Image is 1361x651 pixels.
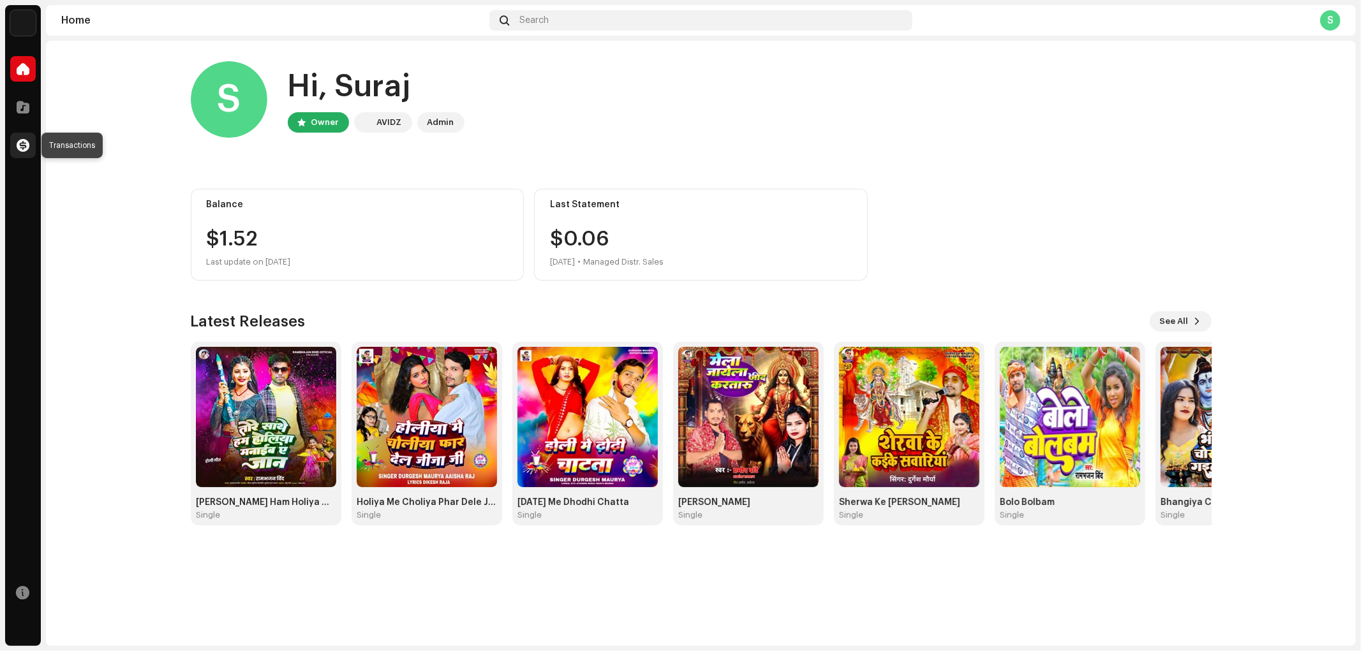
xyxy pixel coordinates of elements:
span: Search [519,15,549,26]
button: See All [1150,311,1212,332]
div: Single [1161,510,1185,520]
img: e9c31239-6af1-42fc-9b0a-9884e3841592 [1000,347,1140,487]
div: Single [357,510,381,520]
div: Single [1000,510,1024,520]
img: 036d99a6-dc1b-4fe9-b2d4-df302706da0a [196,347,336,487]
div: Bolo Bolbam [1000,497,1140,508]
div: Balance [207,200,509,210]
h3: Latest Releases [191,311,306,332]
div: Single [517,510,542,520]
div: Single [196,510,220,520]
div: • [577,254,581,270]
div: AVIDZ [377,115,402,130]
div: [DATE] [550,254,575,270]
div: [PERSON_NAME] [678,497,819,508]
img: 10eba2c7-2034-4471-a1c1-bd6f5abc8c9f [517,347,658,487]
div: Owner [311,115,339,130]
img: 07893704-b2de-45c1-9187-fbd423a897fb [839,347,979,487]
img: ec525609-6ed8-4338-837a-6d526c4ad0a2 [1161,347,1301,487]
img: 10d72f0b-d06a-424f-aeaa-9c9f537e57b6 [10,10,36,36]
div: S [191,61,267,138]
div: [DATE] Me Dhodhi Chatta [517,497,658,508]
div: Home [61,15,484,26]
div: Sherwa Ke [PERSON_NAME] [839,497,979,508]
div: [PERSON_NAME] Ham Holiya Manaib Ye Jaan [196,497,336,508]
span: See All [1160,309,1189,334]
div: Hi, Suraj [288,66,465,107]
div: Last update on [DATE] [207,254,509,270]
re-o-card-value: Last Statement [534,189,868,281]
div: Admin [428,115,454,130]
img: 031880b1-34f2-4aa6-ae8e-9ee4baacd418 [357,347,497,487]
img: 10d72f0b-d06a-424f-aeaa-9c9f537e57b6 [357,115,372,130]
div: Last Statement [550,200,852,210]
div: Single [678,510,703,520]
div: S [1320,10,1341,31]
div: Single [839,510,863,520]
img: 48a97153-efe0-45a2-bb41-87eaa1f3a0e3 [678,347,819,487]
div: Managed Distr. Sales [583,254,664,270]
div: Bhangiya Chora Ke Le [PERSON_NAME] [1161,497,1301,508]
re-o-card-value: Balance [191,189,524,281]
div: Holiya Me Choliya Phar Dele Jija Ji [357,497,497,508]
